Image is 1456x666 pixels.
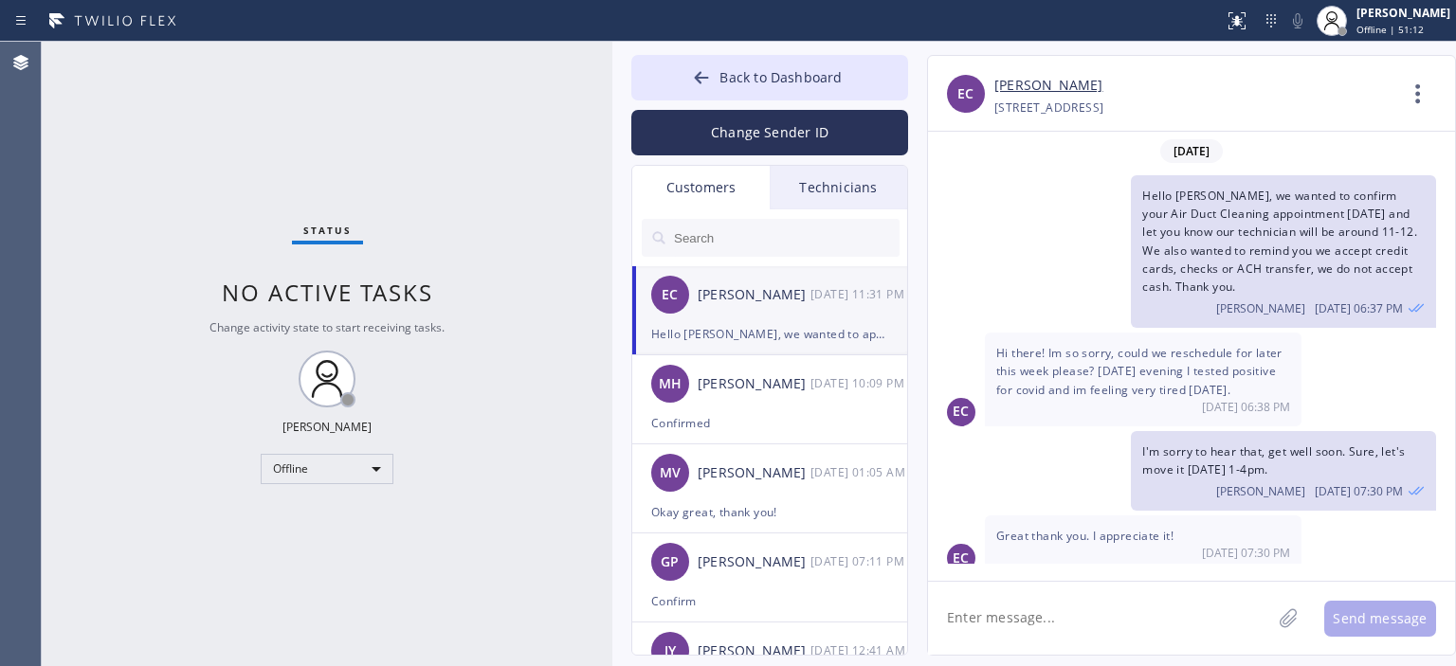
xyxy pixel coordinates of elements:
span: [PERSON_NAME] [1216,300,1305,316]
div: [STREET_ADDRESS] [994,97,1103,118]
span: Great thank you. I appreciate it! [996,528,1174,544]
span: Back to Dashboard [719,68,842,86]
div: [PERSON_NAME] [698,640,810,662]
div: 08/25/2025 9:37 AM [1131,175,1436,328]
div: 08/25/2025 9:30 AM [1131,431,1436,511]
div: 08/27/2025 9:41 AM [810,639,909,661]
span: JY [664,640,676,662]
div: Okay great, thank you! [651,501,888,523]
span: Hello [PERSON_NAME], we wanted to confirm your Air Duct Cleaning appointment [DATE] and let you k... [1142,188,1417,295]
span: [DATE] 06:38 PM [1202,399,1290,415]
span: [DATE] [1160,139,1223,163]
div: 08/25/2025 9:30 AM [985,515,1301,572]
span: [PERSON_NAME] [1216,483,1305,499]
div: 08/25/2025 9:38 AM [985,333,1301,426]
div: [PERSON_NAME] [698,462,810,484]
span: GP [661,551,679,573]
div: 08/28/2025 9:11 AM [810,550,909,572]
button: Send message [1324,601,1436,637]
div: [PERSON_NAME] [698,284,810,306]
div: [PERSON_NAME] [1356,5,1450,21]
div: [PERSON_NAME] [698,373,810,395]
span: MV [660,462,681,484]
div: 08/28/2025 9:05 AM [810,461,909,483]
button: Change Sender ID [631,110,908,155]
span: [DATE] 07:30 PM [1315,483,1403,499]
div: Offline [261,454,393,484]
button: Mute [1284,8,1311,34]
span: EC [953,548,969,569]
span: No active tasks [222,277,433,308]
span: EC [662,284,678,306]
div: [PERSON_NAME] [282,419,372,435]
div: Customers [632,166,770,209]
div: [PERSON_NAME] [698,551,810,573]
span: EC [957,83,974,105]
span: EC [953,401,969,423]
span: MH [659,373,682,395]
input: Search [672,219,900,257]
a: [PERSON_NAME] [994,75,1102,97]
div: Technicians [770,166,907,209]
span: Change activity state to start receiving tasks. [209,319,445,335]
span: [DATE] 06:37 PM [1315,300,1403,316]
div: Confirm [651,590,888,612]
span: Status [303,224,352,237]
div: Confirmed [651,412,888,434]
span: I'm sorry to hear that, get well soon. Sure, let's move it [DATE] 1-4pm. [1142,443,1405,477]
span: Hi there! Im so sorry, could we reschedule for later this week please? [DATE] evening I tested po... [996,345,1283,397]
span: Offline | 51:12 [1356,23,1424,36]
div: 08/29/2025 9:31 AM [810,283,909,305]
button: Back to Dashboard [631,55,908,100]
div: Hello [PERSON_NAME], we wanted to apologize and see if we could offer you to reschedule our servi... [651,323,888,345]
div: 08/29/2025 9:09 AM [810,372,909,394]
span: [DATE] 07:30 PM [1202,545,1290,561]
